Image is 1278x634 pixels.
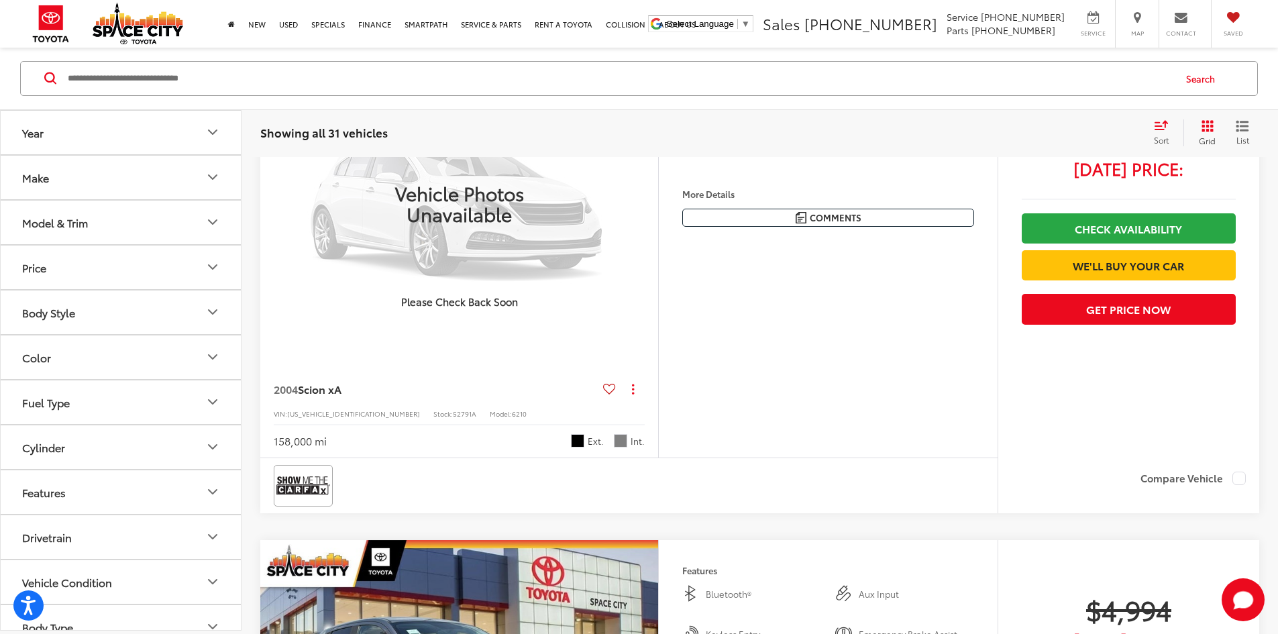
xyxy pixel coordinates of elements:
span: Int. [631,435,645,447]
span: $4,994 [1022,592,1236,626]
button: Select sort value [1147,119,1183,146]
img: Space City Toyota [93,3,183,44]
button: Toggle Chat Window [1222,578,1265,621]
span: Contact [1166,29,1196,38]
span: List [1236,134,1249,146]
button: FeaturesFeatures [1,470,242,514]
span: Dark Charcoal [614,434,627,447]
span: VIN: [274,409,287,419]
div: Cylinder [22,441,65,454]
div: Make [22,171,49,184]
span: Grid [1199,135,1216,146]
span: Select Language [667,19,734,29]
div: Body Type [22,621,73,633]
button: Fuel TypeFuel Type [1,380,242,424]
button: CylinderCylinder [1,425,242,469]
button: ColorColor [1,335,242,379]
div: Color [22,351,51,364]
a: Select Language​ [667,19,750,29]
a: VIEW_DETAILS [260,69,658,337]
span: Bluetooth® [706,588,821,601]
div: Vehicle Condition [22,576,112,588]
div: Drivetrain [205,529,221,545]
button: Comments [682,209,974,227]
div: Features [205,484,221,500]
span: Sort [1154,134,1169,146]
div: Fuel Type [205,394,221,411]
button: Search [1173,62,1234,95]
div: Price [205,260,221,276]
div: Body Style [205,305,221,321]
input: Search by Make, Model, or Keyword [66,62,1173,95]
span: dropdown dots [632,384,634,394]
span: Service [1078,29,1108,38]
span: Stock: [433,409,453,419]
button: Model & TrimModel & Trim [1,201,242,244]
button: Vehicle ConditionVehicle Condition [1,560,242,604]
a: Check Availability [1022,213,1236,244]
span: [PHONE_NUMBER] [804,13,937,34]
span: Map [1122,29,1152,38]
span: [PHONE_NUMBER] [971,23,1055,37]
div: Year [205,125,221,141]
img: Vehicle Photos Unavailable Please Check Back Soon [280,69,638,337]
span: 2004 [274,381,298,397]
button: Actions [621,378,645,401]
div: Fuel Type [22,396,70,409]
h4: Features [682,566,974,575]
span: Aux Input [859,588,974,601]
span: 6210 [512,409,527,419]
button: Grid View [1183,119,1226,146]
span: [DATE] Price: [1022,162,1236,175]
span: [PHONE_NUMBER] [981,10,1065,23]
div: Color [205,350,221,366]
button: Body StyleBody Style [1,290,242,334]
span: Service [947,10,978,23]
div: Body Style [22,306,75,319]
div: Year [22,126,44,139]
img: View CARFAX report [276,468,330,503]
span: 52791A [453,409,476,419]
span: Scion xA [298,381,341,397]
span: ▼ [741,19,750,29]
button: MakeMake [1,156,242,199]
button: Get Price Now [1022,294,1236,324]
div: Model & Trim [205,215,221,231]
button: YearYear [1,111,242,154]
span: Black Sand Pearl [571,434,584,447]
span: Sales [763,13,800,34]
div: Cylinder [205,439,221,456]
span: ​ [737,19,738,29]
div: Drivetrain [22,531,72,543]
button: PricePrice [1,246,242,289]
a: 2004Scion xA [274,382,598,397]
div: Price [22,261,46,274]
button: List View [1226,119,1259,146]
div: 158,000 mi [274,433,327,449]
h4: More Details [682,189,974,199]
a: We'll Buy Your Car [1022,250,1236,280]
span: Ext. [588,435,604,447]
span: Showing all 31 vehicles [260,124,388,140]
span: Comments [810,211,861,224]
span: Saved [1218,29,1248,38]
label: Compare Vehicle [1140,472,1246,485]
span: [US_VEHICLE_IDENTIFICATION_NUMBER] [287,409,420,419]
div: Make [205,170,221,186]
svg: Start Chat [1222,578,1265,621]
div: Features [22,486,66,498]
span: Parts [947,23,969,37]
div: Model & Trim [22,216,88,229]
img: Comments [796,212,806,223]
span: Model: [490,409,512,419]
button: DrivetrainDrivetrain [1,515,242,559]
div: Vehicle Condition [205,574,221,590]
